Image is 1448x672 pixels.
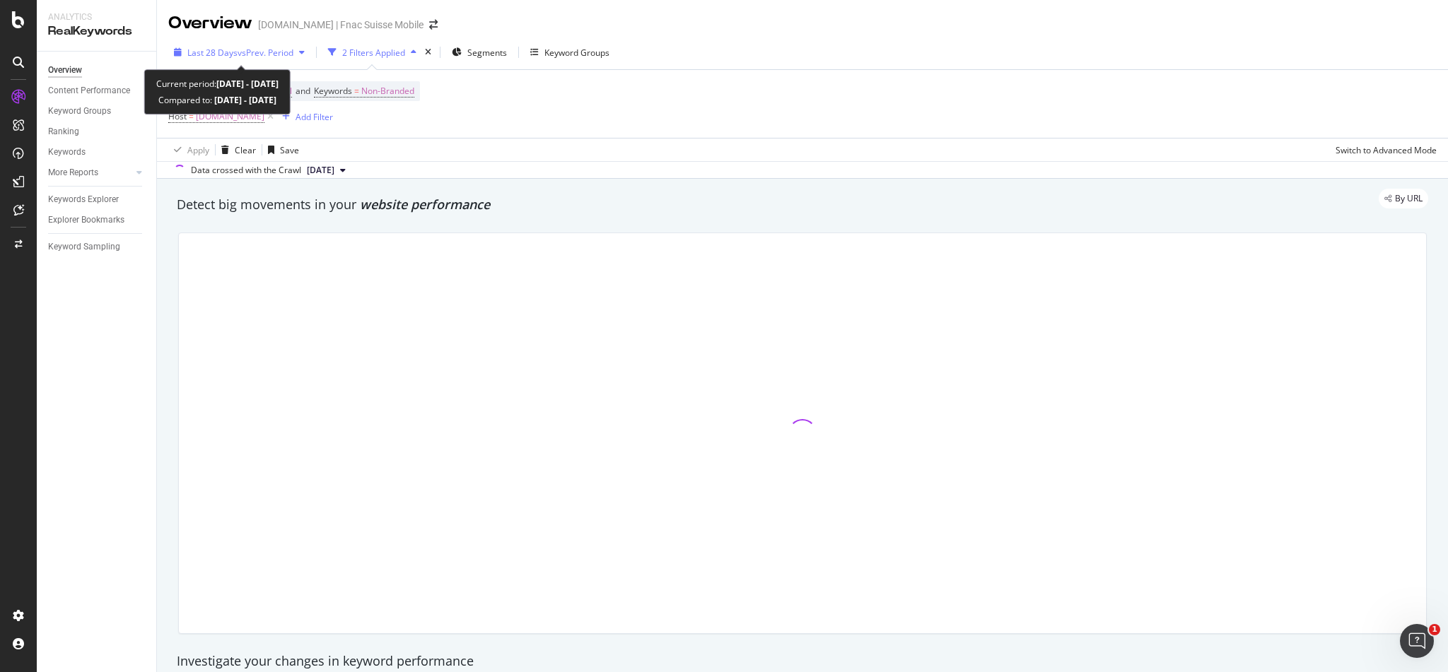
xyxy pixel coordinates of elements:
div: [DOMAIN_NAME] | Fnac Suisse Mobile [258,18,424,32]
span: and [296,85,310,97]
div: Content Performance [48,83,130,98]
button: Save [262,138,299,161]
span: 1 [1429,624,1440,635]
button: [DATE] [301,162,351,179]
button: Last 28 DaysvsPrev. Period [168,41,310,64]
button: Apply [168,138,209,161]
a: Keywords [48,145,146,160]
a: Ranking [48,124,146,139]
div: Clear [235,144,256,156]
div: Overview [48,63,82,78]
button: Segments [446,41,513,64]
div: Add Filter [296,111,333,123]
button: Switch to Advanced Mode [1330,138,1437,161]
span: 2025 Aug. 31st [307,164,334,177]
div: Keyword Groups [544,47,609,59]
div: Overview [168,11,252,35]
div: arrow-right-arrow-left [429,20,438,30]
div: legacy label [1379,189,1428,208]
div: Data crossed with the Crawl [191,164,301,177]
div: Investigate your changes in keyword performance [177,652,1428,671]
span: vs Prev. Period [238,47,293,59]
a: Keyword Groups [48,104,146,119]
span: = [354,85,359,97]
span: Non-Branded [361,81,414,101]
button: Clear [216,138,256,161]
div: Switch to Advanced Mode [1336,144,1437,156]
span: Keywords [314,85,352,97]
button: Add Filter [276,108,333,125]
a: Explorer Bookmarks [48,213,146,228]
div: Ranking [48,124,79,139]
div: More Reports [48,165,98,180]
div: Analytics [48,11,145,23]
iframe: Intercom live chat [1400,624,1434,658]
div: Apply [187,144,209,156]
span: = [189,110,194,122]
a: More Reports [48,165,132,180]
div: Keyword Groups [48,104,111,119]
div: Current period: [156,76,279,92]
span: Host [168,110,187,122]
a: Keywords Explorer [48,192,146,207]
button: 2 Filters Applied [322,41,422,64]
span: [DOMAIN_NAME] [196,107,264,126]
b: [DATE] - [DATE] [216,78,279,90]
span: Segments [467,47,507,59]
a: Keyword Sampling [48,240,146,254]
div: Compared to: [158,92,276,108]
a: Content Performance [48,83,146,98]
b: [DATE] - [DATE] [212,94,276,106]
div: times [422,45,434,59]
div: RealKeywords [48,23,145,40]
div: 2 Filters Applied [342,47,405,59]
div: Keyword Sampling [48,240,120,254]
div: Keywords Explorer [48,192,119,207]
div: Keywords [48,145,86,160]
button: Keyword Groups [525,41,615,64]
a: Overview [48,63,146,78]
div: Explorer Bookmarks [48,213,124,228]
div: Save [280,144,299,156]
span: By URL [1395,194,1423,203]
span: Last 28 Days [187,47,238,59]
